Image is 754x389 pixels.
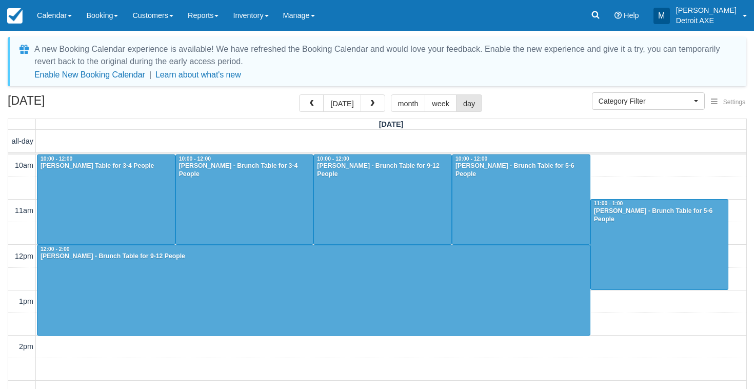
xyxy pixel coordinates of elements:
[317,156,349,162] span: 10:00 - 12:00
[41,156,72,162] span: 10:00 - 12:00
[590,199,729,290] a: 11:00 - 1:00[PERSON_NAME] - Brunch Table for 5-6 People
[455,156,487,162] span: 10:00 - 12:00
[15,252,33,260] span: 12pm
[614,12,622,19] i: Help
[391,94,426,112] button: month
[8,94,137,113] h2: [DATE]
[624,11,639,20] span: Help
[313,154,452,245] a: 10:00 - 12:00[PERSON_NAME] - Brunch Table for 9-12 People
[594,201,623,206] span: 11:00 - 1:00
[178,162,311,179] div: [PERSON_NAME] - Brunch Table for 3-4 People
[41,246,70,252] span: 12:00 - 2:00
[425,94,457,112] button: week
[15,206,33,215] span: 11am
[40,162,172,170] div: [PERSON_NAME] Table for 3-4 People
[705,95,751,110] button: Settings
[379,120,404,128] span: [DATE]
[12,137,33,145] span: all-day
[179,156,211,162] span: 10:00 - 12:00
[676,15,737,26] p: Detroit AXE
[155,70,241,79] a: Learn about what's new
[599,96,691,106] span: Category Filter
[15,161,33,169] span: 10am
[323,94,361,112] button: [DATE]
[593,207,726,224] div: [PERSON_NAME] - Brunch Table for 5-6 People
[34,70,145,80] button: Enable New Booking Calendar
[7,8,23,24] img: checkfront-main-nav-mini-logo.png
[37,245,590,336] a: 12:00 - 2:00[PERSON_NAME] - Brunch Table for 9-12 People
[452,154,590,245] a: 10:00 - 12:00[PERSON_NAME] - Brunch Table for 5-6 People
[19,297,33,305] span: 1pm
[653,8,670,24] div: M
[723,99,745,106] span: Settings
[149,70,151,79] span: |
[316,162,449,179] div: [PERSON_NAME] - Brunch Table for 9-12 People
[19,342,33,351] span: 2pm
[456,94,482,112] button: day
[37,154,175,245] a: 10:00 - 12:00[PERSON_NAME] Table for 3-4 People
[676,5,737,15] p: [PERSON_NAME]
[40,252,587,261] div: [PERSON_NAME] - Brunch Table for 9-12 People
[592,92,705,110] button: Category Filter
[175,154,314,245] a: 10:00 - 12:00[PERSON_NAME] - Brunch Table for 3-4 People
[455,162,587,179] div: [PERSON_NAME] - Brunch Table for 5-6 People
[34,43,734,68] div: A new Booking Calendar experience is available! We have refreshed the Booking Calendar and would ...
